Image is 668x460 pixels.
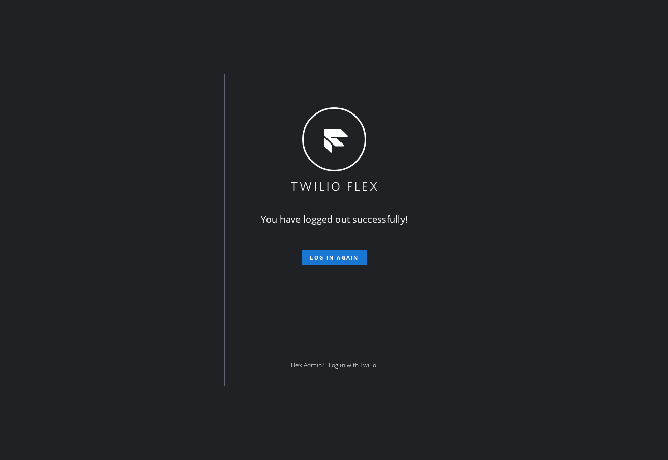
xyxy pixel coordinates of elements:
span: You have logged out successfully! [261,213,408,225]
a: Log in with Twilio. [329,361,378,369]
span: Flex Admin? [291,361,324,369]
button: Log in again [302,250,367,265]
span: Log in again [310,254,359,261]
